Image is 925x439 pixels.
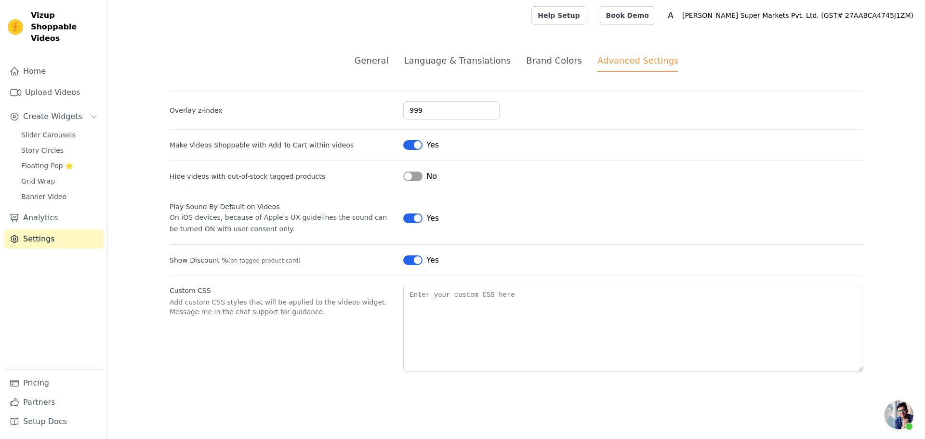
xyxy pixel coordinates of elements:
div: Language & Translations [404,54,511,67]
button: Yes [403,139,439,151]
a: Open chat [885,400,913,429]
a: Home [4,62,104,81]
button: No [403,171,437,182]
a: Help Setup [531,6,586,25]
a: Pricing [4,373,104,393]
a: Story Circles [15,144,104,157]
span: Yes [426,213,439,224]
span: Floating-Pop ⭐ [21,161,73,171]
a: Floating-Pop ⭐ [15,159,104,173]
a: Partners [4,393,104,412]
span: On iOS devices, because of Apple's UX guidelines the sound can be turned ON with user consent only. [170,213,387,233]
span: Slider Carousels [21,130,76,140]
label: Make Videos Shoppable with Add To Cart within videos [170,140,354,150]
span: (on tagged product card) [228,257,301,264]
text: A [668,11,674,20]
span: Create Widgets [23,111,82,122]
span: Story Circles [21,146,64,155]
a: Setup Docs [4,412,104,431]
button: A [PERSON_NAME] Super Markets Pvt. Ltd. (GST# 27AABCA4745J1ZM) [663,7,917,24]
a: Slider Carousels [15,128,104,142]
span: Vizup Shoppable Videos [31,10,100,44]
span: Banner Video [21,192,66,201]
div: Brand Colors [526,54,582,67]
p: Add custom CSS styles that will be applied to the videos widget. Message me in the chat support f... [170,297,396,317]
a: Upload Videos [4,83,104,102]
a: Analytics [4,208,104,227]
span: Yes [426,139,439,151]
img: Vizup [8,19,23,35]
span: Grid Wrap [21,176,55,186]
p: [PERSON_NAME] Super Markets Pvt. Ltd. (GST# 27AABCA4745J1ZM) [678,7,917,24]
button: Yes [403,213,439,224]
a: Book Demo [600,6,655,25]
label: Hide videos with out-of-stock tagged products [170,172,396,181]
a: Grid Wrap [15,174,104,188]
button: Yes [403,254,439,266]
span: No [426,171,437,182]
label: Overlay z-index [170,106,396,115]
div: General [355,54,389,67]
a: Banner Video [15,190,104,203]
button: Create Widgets [4,107,104,126]
span: Yes [426,254,439,266]
label: Show Discount % [170,255,396,265]
div: Advanced Settings [597,54,678,72]
label: Custom CSS [170,286,396,295]
div: Play Sound By Default on Videos [170,202,396,212]
a: Settings [4,229,104,249]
